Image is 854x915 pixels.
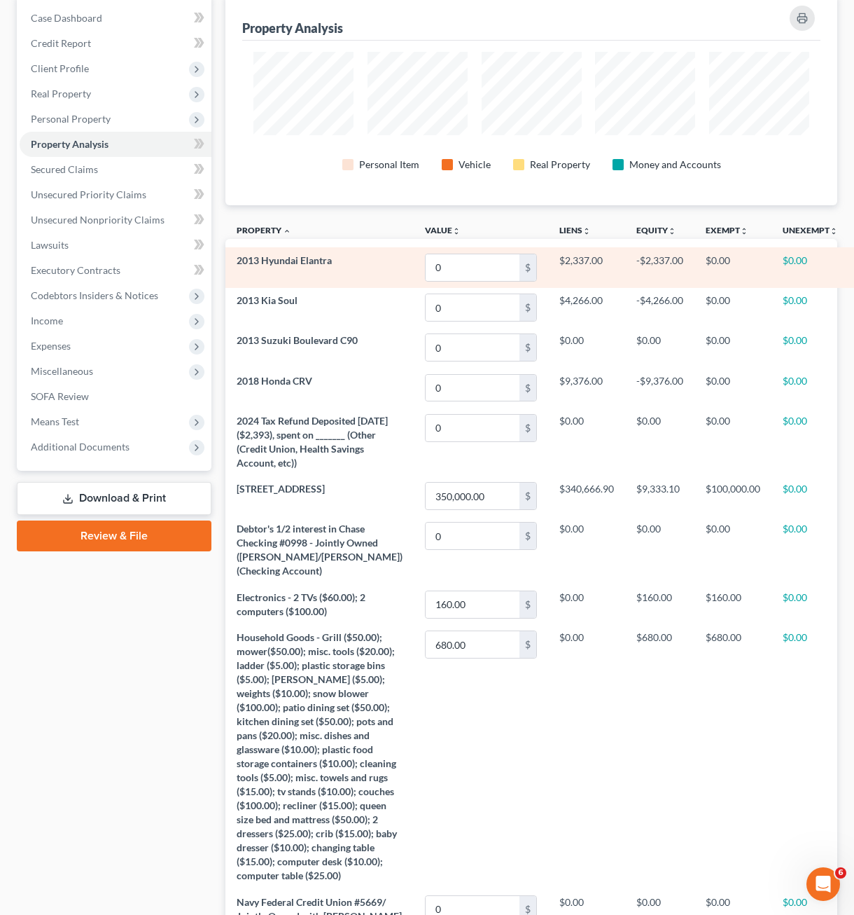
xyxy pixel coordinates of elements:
[771,516,849,584] td: $0.00
[17,482,211,515] a: Download & Print
[452,227,461,235] i: unfold_more
[426,375,519,401] input: 0.00
[31,12,102,24] span: Case Dashboard
[426,254,519,281] input: 0.00
[237,483,325,495] span: [STREET_ADDRESS]
[31,239,69,251] span: Lawsuits
[31,88,91,99] span: Real Property
[625,408,694,476] td: $0.00
[694,516,771,584] td: $0.00
[31,264,120,276] span: Executory Contracts
[426,415,519,441] input: 0.00
[783,225,838,235] a: Unexemptunfold_more
[694,584,771,624] td: $160.00
[706,225,748,235] a: Exemptunfold_more
[20,6,211,31] a: Case Dashboard
[625,625,694,889] td: $680.00
[530,158,590,172] div: Real Property
[625,368,694,408] td: -$9,376.00
[31,37,91,49] span: Credit Report
[625,584,694,624] td: $160.00
[31,62,89,74] span: Client Profile
[31,113,111,125] span: Personal Property
[694,328,771,368] td: $0.00
[559,225,591,235] a: Liensunfold_more
[740,227,748,235] i: unfold_more
[519,591,536,618] div: $
[694,476,771,516] td: $100,000.00
[242,20,343,36] div: Property Analysis
[20,207,211,233] a: Unsecured Nonpriority Claims
[771,288,849,328] td: $0.00
[237,591,365,617] span: Electronics - 2 TVs ($60.00); 2 computers ($100.00)
[31,214,164,226] span: Unsecured Nonpriority Claims
[771,247,849,287] td: $0.00
[31,315,63,326] span: Income
[20,182,211,207] a: Unsecured Priority Claims
[771,368,849,408] td: $0.00
[629,158,721,172] div: Money and Accounts
[237,294,297,306] span: 2013 Kia Soul
[771,408,849,476] td: $0.00
[426,294,519,321] input: 0.00
[237,225,291,235] a: Property expand_less
[625,288,694,328] td: -$4,266.00
[426,483,519,509] input: 0.00
[237,631,397,881] span: Household Goods - Grill ($50.00); mower($50.00); misc. tools ($20.00); ladder ($5.00); plastic st...
[519,375,536,401] div: $
[771,584,849,624] td: $0.00
[829,227,838,235] i: unfold_more
[31,163,98,175] span: Secured Claims
[31,390,89,402] span: SOFA Review
[625,476,694,516] td: $9,333.10
[548,328,625,368] td: $0.00
[694,288,771,328] td: $0.00
[519,294,536,321] div: $
[625,516,694,584] td: $0.00
[519,415,536,441] div: $
[519,631,536,658] div: $
[425,225,461,235] a: Valueunfold_more
[31,289,158,301] span: Codebtors Insiders & Notices
[582,227,591,235] i: unfold_more
[548,625,625,889] td: $0.00
[771,476,849,516] td: $0.00
[31,415,79,427] span: Means Test
[31,365,93,377] span: Miscellaneous
[20,233,211,258] a: Lawsuits
[548,408,625,476] td: $0.00
[519,523,536,549] div: $
[31,138,108,150] span: Property Analysis
[636,225,676,235] a: Equityunfold_more
[835,867,846,879] span: 6
[771,625,849,889] td: $0.00
[17,521,211,551] a: Review & File
[519,254,536,281] div: $
[426,591,519,618] input: 0.00
[548,476,625,516] td: $340,666.90
[426,334,519,361] input: 0.00
[31,188,146,200] span: Unsecured Priority Claims
[771,328,849,368] td: $0.00
[283,227,291,235] i: expand_less
[668,227,676,235] i: unfold_more
[237,254,332,266] span: 2013 Hyundai Elantra
[694,247,771,287] td: $0.00
[237,415,388,469] span: 2024 Tax Refund Deposited [DATE] ($2,393), spent on _______ (Other (Credit Union, Health Savings ...
[20,31,211,56] a: Credit Report
[359,158,419,172] div: Personal Item
[548,368,625,408] td: $9,376.00
[625,328,694,368] td: $0.00
[426,523,519,549] input: 0.00
[694,408,771,476] td: $0.00
[548,288,625,328] td: $4,266.00
[237,375,312,387] span: 2018 Honda CRV
[806,867,840,901] iframe: Intercom live chat
[694,368,771,408] td: $0.00
[548,516,625,584] td: $0.00
[426,631,519,658] input: 0.00
[20,384,211,409] a: SOFA Review
[548,584,625,624] td: $0.00
[20,258,211,283] a: Executory Contracts
[20,132,211,157] a: Property Analysis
